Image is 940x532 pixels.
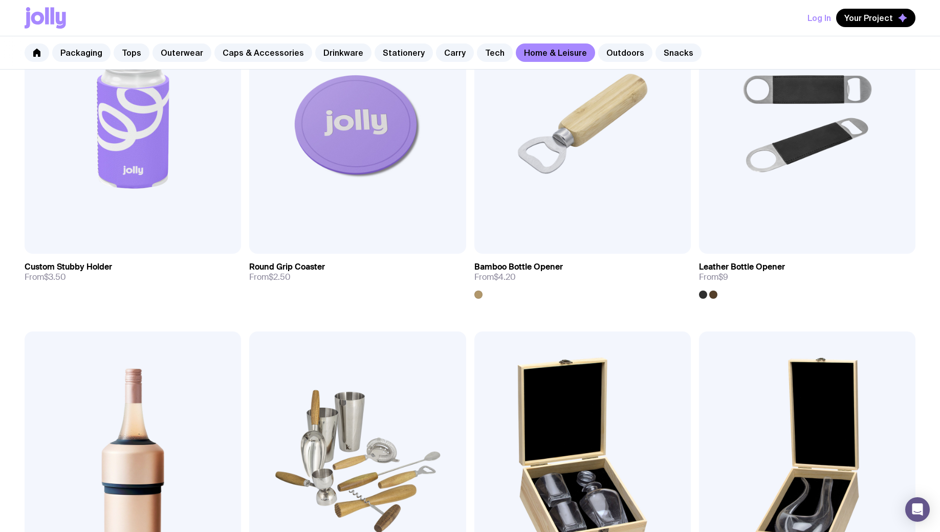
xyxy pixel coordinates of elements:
a: Tech [477,43,513,62]
span: $3.50 [44,272,66,282]
a: Drinkware [315,43,371,62]
h3: Leather Bottle Opener [699,262,785,272]
h3: Round Grip Coaster [249,262,325,272]
a: Leather Bottle OpenerFrom$9 [699,254,915,299]
button: Your Project [836,9,915,27]
button: Log In [807,9,831,27]
div: Open Intercom Messenger [905,497,930,522]
span: From [249,272,291,282]
a: Packaging [52,43,111,62]
span: $4.20 [494,272,516,282]
a: Custom Stubby HolderFrom$3.50 [25,254,241,291]
a: Tops [114,43,149,62]
a: Carry [436,43,474,62]
a: Round Grip CoasterFrom$2.50 [249,254,466,291]
a: Home & Leisure [516,43,595,62]
span: From [25,272,66,282]
span: Your Project [844,13,893,23]
h3: Bamboo Bottle Opener [474,262,563,272]
span: $9 [718,272,728,282]
a: Stationery [375,43,433,62]
a: Outerwear [152,43,211,62]
a: Caps & Accessories [214,43,312,62]
span: $2.50 [269,272,291,282]
a: Snacks [655,43,702,62]
a: Bamboo Bottle OpenerFrom$4.20 [474,254,691,299]
a: Outdoors [598,43,652,62]
span: From [474,272,516,282]
h3: Custom Stubby Holder [25,262,112,272]
span: From [699,272,728,282]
